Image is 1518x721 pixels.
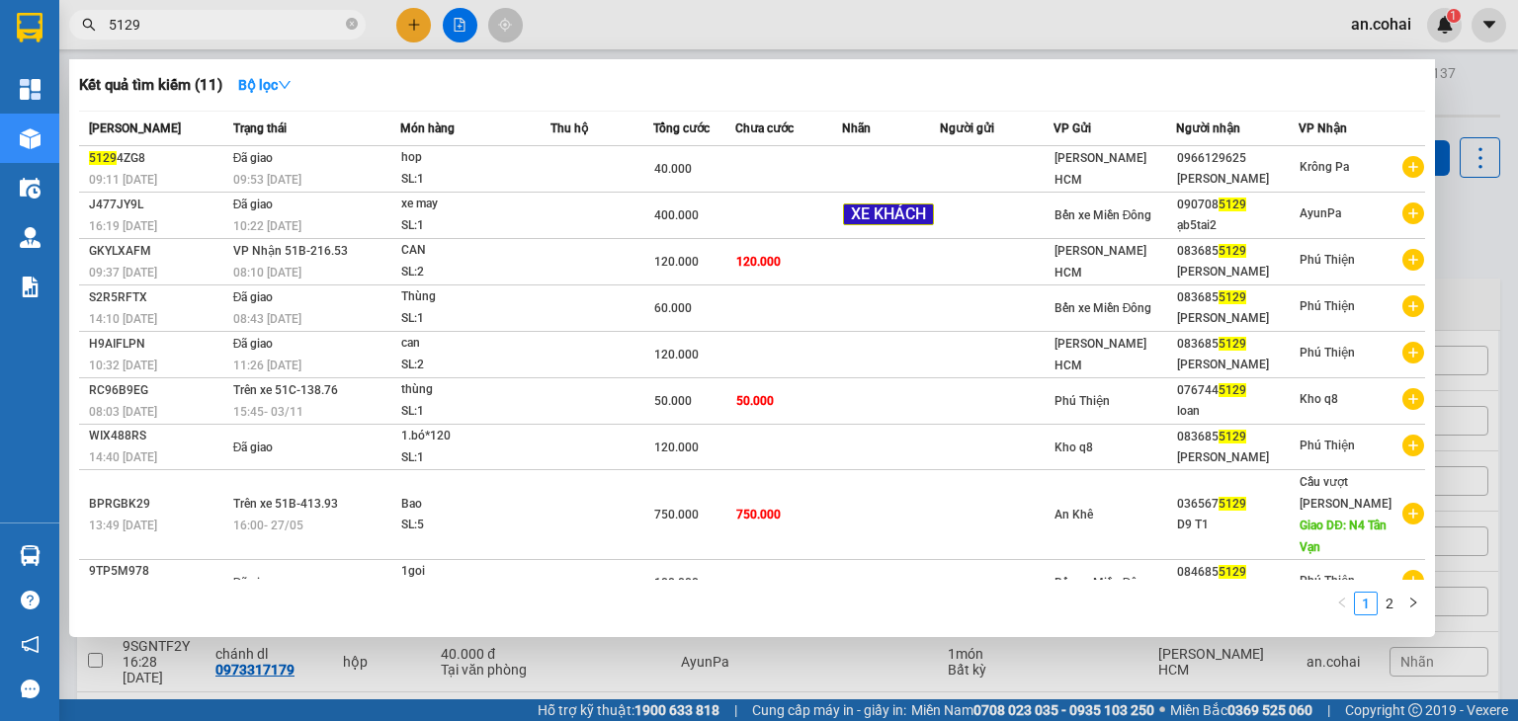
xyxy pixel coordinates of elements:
span: XE KHÁCH [843,203,934,226]
strong: Bộ lọc [238,77,292,93]
a: 1 [1355,593,1377,614]
span: 08:03 [DATE] [89,405,157,419]
div: 9TP5M978 [89,561,227,582]
span: 120.000 [654,348,699,361]
div: can [401,333,549,355]
span: 50.000 [654,394,692,408]
div: [PERSON_NAME] [1177,262,1298,282]
span: Krông Pa [1300,160,1349,174]
span: Phú Thiện [1300,299,1355,313]
div: 084685 [1177,562,1298,583]
img: warehouse-icon [20,227,41,248]
span: 5129 [1219,497,1246,511]
span: Đã giao [233,441,274,454]
span: Phú Thiện [1300,574,1355,588]
div: SL: 2 [401,355,549,376]
div: thùng [401,379,549,401]
div: ạb5tai2 [1177,215,1298,236]
span: Bến xe Miền Đông [1054,301,1152,315]
div: RC96B9EG [89,380,227,401]
span: left [1336,597,1348,608]
span: VP Nhận 51B-216.53 [233,244,348,258]
span: 5129 [1219,337,1246,351]
div: S2R5RFTX [89,287,227,308]
div: 090708 [1177,195,1298,215]
span: plus-circle [1402,503,1424,524]
span: Thu hộ [550,121,588,135]
input: Tìm tên, số ĐT hoặc mã đơn [109,14,342,36]
span: Phú Thiện [1054,394,1110,408]
span: plus-circle [1402,342,1424,363]
h3: Kết quả tìm kiếm ( 11 ) [79,75,222,96]
span: down [278,78,292,92]
div: H9AIFLPN [89,334,227,355]
span: plus-circle [1402,202,1424,224]
div: WIX488RS [89,426,227,446]
div: SL: 1 [401,308,549,330]
img: warehouse-icon [20,545,41,566]
span: Tổng cước [653,121,710,135]
div: BPRGBK29 [89,494,227,515]
span: AyunPa [1300,206,1341,220]
img: solution-icon [20,277,41,297]
span: Phú Thiện [1300,253,1355,267]
span: Bến xe Miền Đông [1054,208,1152,222]
span: Kho q8 [1054,441,1093,454]
div: hop [401,147,549,169]
span: 120.000 [654,441,699,454]
span: 10:32 [DATE] [89,359,157,372]
span: message [21,680,40,698]
span: VP Nhận [1299,121,1347,135]
span: 50.000 [736,394,774,408]
span: Nhãn [842,121,871,135]
div: 083685 [1177,241,1298,262]
span: 60.000 [654,301,692,315]
div: 1goi [401,561,549,583]
div: [PERSON_NAME] [1177,169,1298,190]
span: 13:49 [DATE] [89,519,157,532]
div: 083685 [1177,427,1298,447]
span: 5129 [1219,565,1246,579]
div: xe may [401,194,549,215]
div: 083685 [1177,287,1298,308]
span: close-circle [346,18,358,30]
li: 1 [1354,592,1378,615]
span: 120.000 [736,255,781,269]
div: Thùng [401,286,549,308]
div: SL: 1 [401,447,549,469]
span: Đã giao [233,198,274,211]
div: 0966129625 [1177,148,1298,169]
span: 09:37 [DATE] [89,266,157,280]
div: loan [1177,401,1298,422]
div: SL: 1 [401,169,549,191]
span: 5129 [1219,383,1246,397]
div: J477JY9L [89,195,227,215]
span: 40.000 [654,162,692,176]
span: Phú Thiện [1300,439,1355,452]
div: 083685 [1177,334,1298,355]
span: Phú Thiện [1300,346,1355,360]
span: VP Gửi [1054,121,1091,135]
span: 400.000 [654,208,699,222]
img: warehouse-icon [20,178,41,199]
span: 120.000 [654,255,699,269]
span: Người gửi [940,121,994,135]
button: Bộ lọcdown [222,69,307,101]
span: notification [21,635,40,654]
span: Đã giao [233,151,274,165]
span: question-circle [21,591,40,609]
span: 09:53 [DATE] [233,173,301,187]
span: 08:43 [DATE] [233,312,301,326]
span: Trên xe 51C-138.76 [233,383,338,397]
span: Đã giao [233,576,274,590]
span: 5129 [89,151,117,165]
span: 5129 [1219,430,1246,443]
span: Kho q8 [1300,392,1338,406]
span: Đã giao [233,290,274,304]
span: 15:45 - 03/11 [233,405,303,419]
span: [PERSON_NAME] HCM [1054,244,1146,280]
span: [PERSON_NAME] HCM [1054,151,1146,187]
div: 1.bó*120 [401,426,549,447]
span: plus-circle [1402,570,1424,592]
span: 5129 [1219,290,1246,304]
